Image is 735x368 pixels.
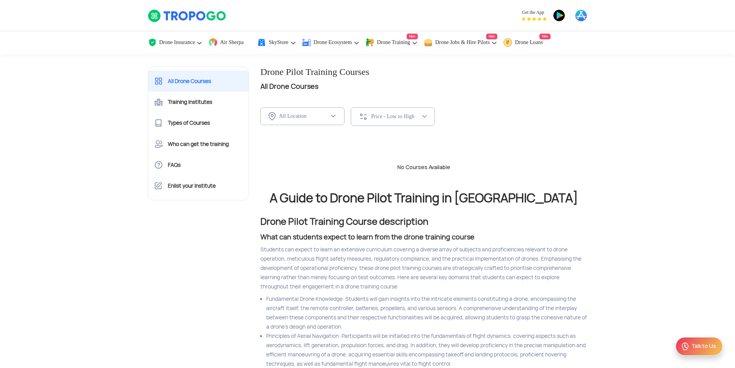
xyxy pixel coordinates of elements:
h2: All Drone Courses [260,81,588,92]
a: Types of Courses [148,112,249,133]
span: Drone Ecosystem [314,39,352,46]
span: New [486,34,497,39]
img: ic_chevron_down.svg [330,113,336,119]
a: Drone Jobs & Hire PilotsNew [424,31,498,54]
div: No Courses Available [255,164,593,171]
span: New [407,34,418,39]
li: Fundamental Drone Knowledge: Students will gain insights into the intricate elements constituting... [266,294,588,331]
span: New [539,34,551,39]
a: Drone LoansNew [503,31,551,54]
span: SkyStore [269,39,288,46]
span: Get the App [522,9,547,15]
span: Drone Jobs & Hire Pilots [435,39,490,46]
span: Drone Insurance [159,39,195,46]
button: Price - Low to High [351,107,435,126]
img: App Raking [522,17,547,21]
a: Air Sherpa [208,31,251,54]
div: Students can expect to learn an extensive curriculum covering a diverse array of subjects and pro... [260,245,588,291]
div: Talk to Us [691,343,716,350]
a: All Drone Courses [148,71,249,92]
img: ic_Support.svg [681,342,690,351]
div: All Location [279,113,329,120]
a: Drone Insurance [148,31,203,54]
img: ic_location_inActive.svg [269,112,276,120]
a: Training Institutes [148,92,249,112]
a: SkyStore [257,31,296,54]
div: Price - Low to High [371,113,421,120]
span: Drone Loans [515,39,543,46]
button: All Location [260,107,345,125]
a: Who can get the training [148,134,249,154]
a: Drone TrainingNew [365,31,418,54]
h2: A Guide to Drone Pilot Training in [GEOGRAPHIC_DATA] [260,192,588,205]
span: Air Sherpa [220,39,243,46]
img: ic_appstore.png [575,9,587,22]
a: FAQs [148,154,249,175]
a: Enlist your Institute [148,175,249,196]
img: ic_playstore.png [553,9,565,22]
h1: Drone Pilot Training Courses [260,66,588,78]
h2: Drone Pilot Training Course description [260,217,588,226]
a: Drone Ecosystem [302,31,360,54]
span: Drone Training [377,39,410,46]
img: TropoGo Logo [148,9,227,22]
h3: What can students expect to learn from the drone training course [260,232,588,242]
